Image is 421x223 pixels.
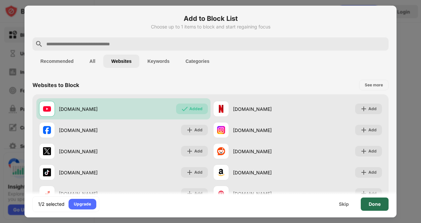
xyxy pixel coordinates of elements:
[194,169,203,176] div: Add
[177,55,217,68] button: Categories
[217,105,225,113] img: favicons
[194,190,203,197] div: Add
[233,148,298,155] div: [DOMAIN_NAME]
[59,190,123,197] div: [DOMAIN_NAME]
[233,106,298,112] div: [DOMAIN_NAME]
[32,14,389,23] h6: Add to Block List
[233,169,298,176] div: [DOMAIN_NAME]
[217,190,225,198] img: favicons
[43,105,51,113] img: favicons
[339,201,349,207] div: Skip
[43,168,51,176] img: favicons
[233,127,298,134] div: [DOMAIN_NAME]
[194,127,203,133] div: Add
[59,127,123,134] div: [DOMAIN_NAME]
[74,201,91,207] div: Upgrade
[233,190,298,197] div: [DOMAIN_NAME]
[217,168,225,176] img: favicons
[217,147,225,155] img: favicons
[368,148,377,155] div: Add
[32,24,389,29] div: Choose up to 1 items to block and start regaining focus
[43,147,51,155] img: favicons
[43,126,51,134] img: favicons
[59,106,123,112] div: [DOMAIN_NAME]
[103,55,139,68] button: Websites
[369,201,381,207] div: Done
[368,127,377,133] div: Add
[59,148,123,155] div: [DOMAIN_NAME]
[189,106,203,112] div: Added
[81,55,103,68] button: All
[368,169,377,176] div: Add
[368,106,377,112] div: Add
[32,82,79,88] div: Websites to Block
[365,82,383,88] div: See more
[139,55,177,68] button: Keywords
[32,55,81,68] button: Recommended
[368,190,377,197] div: Add
[194,148,203,155] div: Add
[38,201,65,207] div: 1/2 selected
[43,190,51,198] img: favicons
[59,169,123,176] div: [DOMAIN_NAME]
[35,40,43,48] img: search.svg
[217,126,225,134] img: favicons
